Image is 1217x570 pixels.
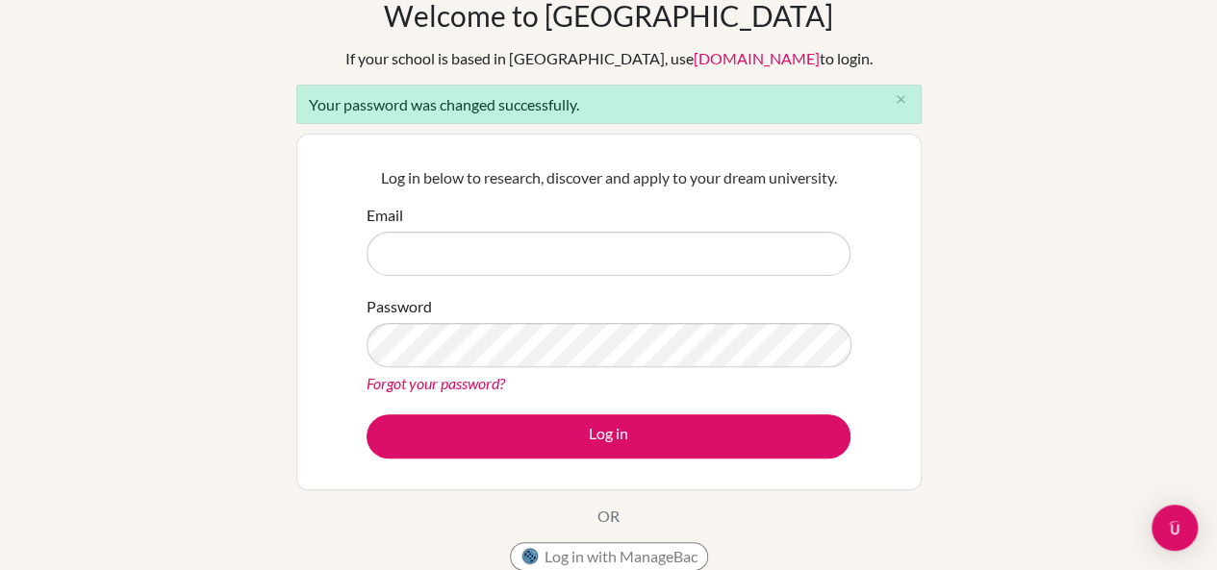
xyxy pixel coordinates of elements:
[694,49,820,67] a: [DOMAIN_NAME]
[367,295,432,318] label: Password
[367,414,850,458] button: Log in
[1152,505,1198,551] div: Open Intercom Messenger
[367,166,850,189] p: Log in below to research, discover and apply to your dream university.
[367,374,505,392] a: Forgot your password?
[597,505,620,528] p: OR
[882,86,921,114] button: Close
[345,47,873,70] div: If your school is based in [GEOGRAPHIC_DATA], use to login.
[296,85,922,124] div: Your password was changed successfully.
[367,204,403,227] label: Email
[894,92,908,107] i: close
